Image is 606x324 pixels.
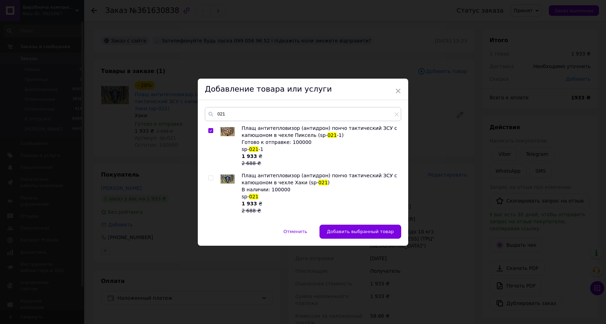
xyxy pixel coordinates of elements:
b: 1 933 [242,153,257,159]
b: 1 933 [242,201,257,206]
span: -1 [258,146,263,152]
span: 021 [318,180,328,185]
span: 2 688 ₴ [242,160,261,166]
span: Плащ антитепловизор (антидрон) пончо тактический ЗСУ с капюшоном в чехле Пиксель (sp- [242,125,397,138]
span: -1) [337,132,343,138]
span: sp- [242,146,249,152]
span: 021 [249,146,258,152]
span: ) [328,180,330,185]
span: × [395,85,401,97]
div: ₴ [242,200,397,214]
div: В наличии: 100000 [242,186,397,193]
div: ₴ [242,153,397,167]
div: Готово к отправке: 100000 [242,139,397,146]
span: 021 [249,194,258,199]
img: Плащ антитепловизор (антидрон) пончо тактический ЗСУ с капюшоном в чехле Пиксель (sp-021-1) [221,127,235,136]
span: Отменить [283,229,307,234]
div: Добавление товара или услуги [198,79,408,100]
span: Плащ антитепловизор (антидрон) пончо тактический ЗСУ с капюшоном в чехле Хаки (sp- [242,173,397,185]
button: Добавить выбранный товар [319,225,401,239]
span: Добавить выбранный товар [327,229,394,234]
button: Отменить [276,225,315,239]
span: sp- [242,194,249,199]
input: Поиск по товарам и услугам [205,107,401,121]
span: 021 [328,132,337,138]
img: Плащ антитепловизор (антидрон) пончо тактический ЗСУ с капюшоном в чехле Хаки (sp-021) [221,174,235,184]
span: 2 688 ₴ [242,208,261,213]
